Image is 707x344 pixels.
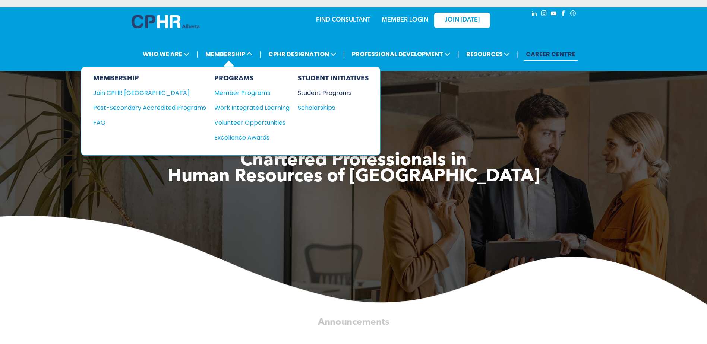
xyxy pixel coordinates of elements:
a: Volunteer Opportunities [214,118,290,127]
div: Post-Secondary Accredited Programs [93,103,195,112]
a: CAREER CENTRE [524,47,578,61]
a: linkedin [530,9,539,19]
div: FAQ [93,118,195,127]
a: youtube [550,9,558,19]
a: Work Integrated Learning [214,103,290,112]
a: FIND CONSULTANT [316,17,370,23]
div: Member Programs [214,88,282,98]
a: instagram [540,9,548,19]
a: Social network [569,9,577,19]
span: Announcements [318,317,389,326]
a: JOIN [DATE] [434,13,490,28]
span: MEMBERSHIP [203,47,255,61]
li: | [517,47,519,62]
div: Volunteer Opportunities [214,118,282,127]
span: CPHR DESIGNATION [266,47,338,61]
span: RESOURCES [464,47,512,61]
a: Member Programs [214,88,290,98]
span: Human Resources of [GEOGRAPHIC_DATA] [168,168,540,186]
a: Student Programs [298,88,369,98]
span: WHO WE ARE [141,47,192,61]
a: facebook [559,9,568,19]
a: Scholarships [298,103,369,112]
div: MEMBERSHIP [93,74,206,83]
a: MEMBER LOGIN [382,17,428,23]
span: Chartered Professionals in [240,152,467,170]
div: STUDENT INITIATIVES [298,74,369,83]
li: | [343,47,345,62]
a: Join CPHR [GEOGRAPHIC_DATA] [93,88,206,98]
a: Post-Secondary Accredited Programs [93,103,206,112]
a: FAQ [93,118,206,127]
li: | [196,47,198,62]
div: Work Integrated Learning [214,103,282,112]
div: PROGRAMS [214,74,290,83]
div: Student Programs [298,88,362,98]
img: A blue and white logo for cp alberta [132,15,199,28]
span: JOIN [DATE] [445,17,480,24]
span: PROFESSIONAL DEVELOPMENT [350,47,452,61]
div: Join CPHR [GEOGRAPHIC_DATA] [93,88,195,98]
a: Excellence Awards [214,133,290,142]
div: Scholarships [298,103,362,112]
li: | [259,47,261,62]
li: | [457,47,459,62]
div: Excellence Awards [214,133,282,142]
